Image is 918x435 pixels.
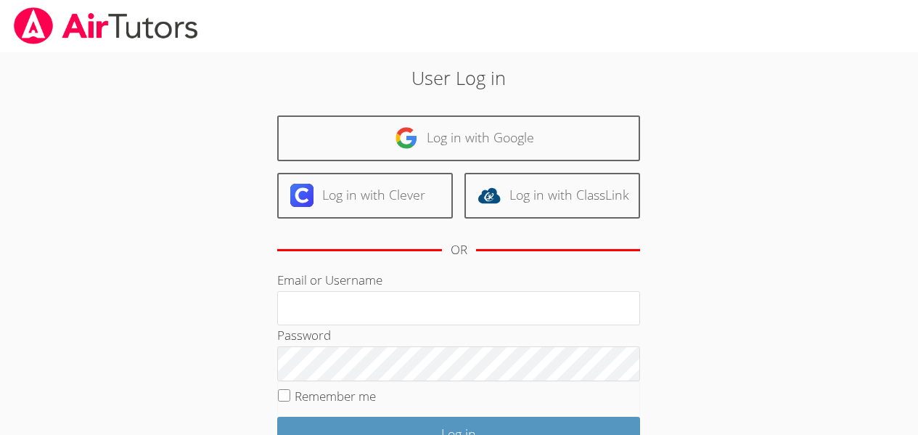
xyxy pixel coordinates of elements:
a: Log in with Clever [277,173,453,219]
a: Log in with Google [277,115,640,161]
img: classlink-logo-d6bb404cc1216ec64c9a2012d9dc4662098be43eaf13dc465df04b49fa7ab582.svg [478,184,501,207]
img: airtutors_banner-c4298cdbf04f3fff15de1276eac7730deb9818008684d7c2e4769d2f7ddbe033.png [12,7,200,44]
img: google-logo-50288ca7cdecda66e5e0955fdab243c47b7ad437acaf1139b6f446037453330a.svg [395,126,418,150]
label: Password [277,327,331,343]
label: Email or Username [277,272,382,288]
img: clever-logo-6eab21bc6e7a338710f1a6ff85c0baf02591cd810cc4098c63d3a4b26e2feb20.svg [290,184,313,207]
label: Remember me [295,388,376,404]
a: Log in with ClassLink [464,173,640,219]
div: OR [451,240,467,261]
h2: User Log in [211,64,707,92]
